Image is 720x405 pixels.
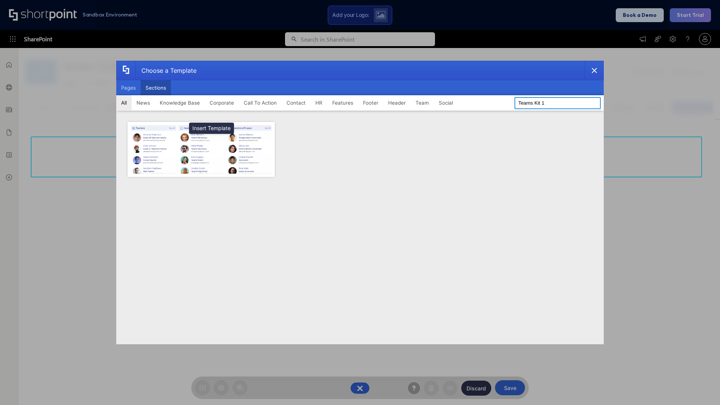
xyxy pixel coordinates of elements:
[434,95,458,110] button: Social
[116,61,604,344] div: template selector
[141,80,171,95] button: Sections
[132,95,155,110] button: News
[205,95,239,110] button: Corporate
[116,80,141,95] button: Pages
[310,95,327,110] button: HR
[239,95,282,110] button: Call To Action
[135,61,196,80] div: Choose a Template
[411,95,434,110] button: Team
[116,95,132,110] button: All
[327,95,358,110] button: Features
[358,95,383,110] button: Footer
[155,95,205,110] button: Knowledge Base
[514,97,601,109] input: Search
[282,95,310,110] button: Contact
[682,369,720,405] iframe: Chat Widget
[383,95,411,110] button: Header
